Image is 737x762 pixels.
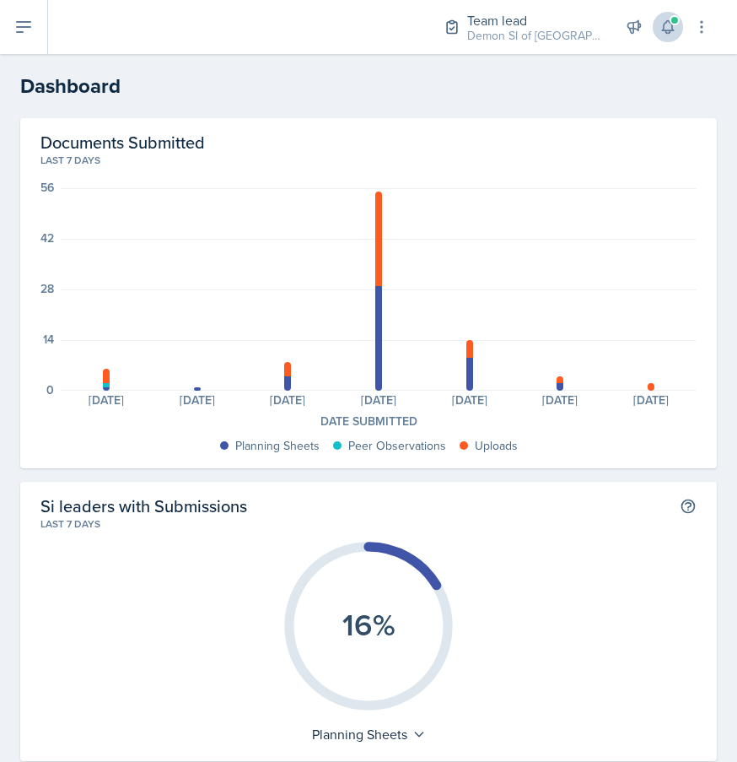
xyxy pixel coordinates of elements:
div: Planning Sheets [304,721,434,748]
div: [DATE] [242,394,333,406]
div: 0 [46,384,54,396]
div: [DATE] [152,394,243,406]
div: Demon SI of [GEOGRAPHIC_DATA] / Fall 2025 [467,27,602,45]
div: [DATE] [61,394,152,406]
div: Team lead [467,10,602,30]
div: Peer Observations [348,437,446,455]
div: Last 7 days [40,153,697,168]
div: [DATE] [515,394,606,406]
text: 16% [342,603,395,646]
div: 42 [40,232,54,244]
h2: Documents Submitted [40,132,697,153]
div: [DATE] [424,394,515,406]
div: Last 7 days [40,516,697,532]
div: Uploads [475,437,518,455]
div: Date Submitted [40,413,697,430]
div: [DATE] [333,394,424,406]
div: 14 [43,333,54,345]
div: Planning Sheets [235,437,320,455]
h2: Dashboard [20,71,717,101]
div: [DATE] [605,394,697,406]
h2: Si leaders with Submissions [40,495,247,516]
div: 28 [40,283,54,295]
div: 56 [40,181,54,193]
